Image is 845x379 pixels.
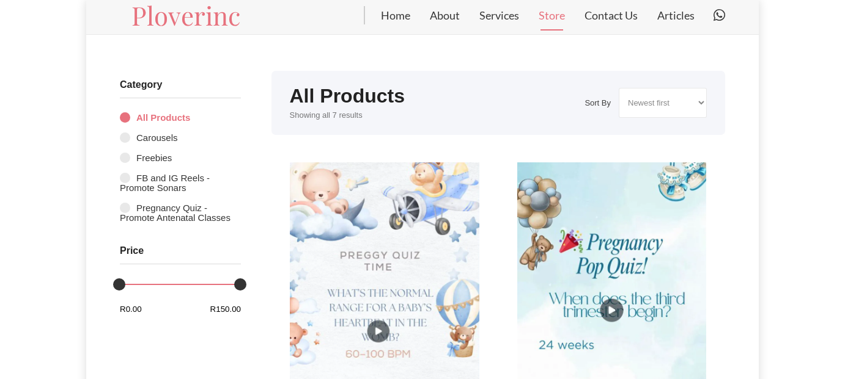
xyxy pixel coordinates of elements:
a: All Products [120,107,241,128]
a: Carousels [120,128,241,148]
span: Showing all 7 results [290,110,363,120]
h1: All Products [290,86,405,106]
a: FB and IG Reels - Promote Sonars [120,168,241,198]
h3: Category [120,71,241,107]
label: Sort By [585,99,611,107]
a: Freebies [120,148,241,168]
a: Ploverinc [131,2,240,28]
a: Pregnancy Quiz - Promote Antenatal Classes [120,198,241,228]
h3: Price [120,237,241,273]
